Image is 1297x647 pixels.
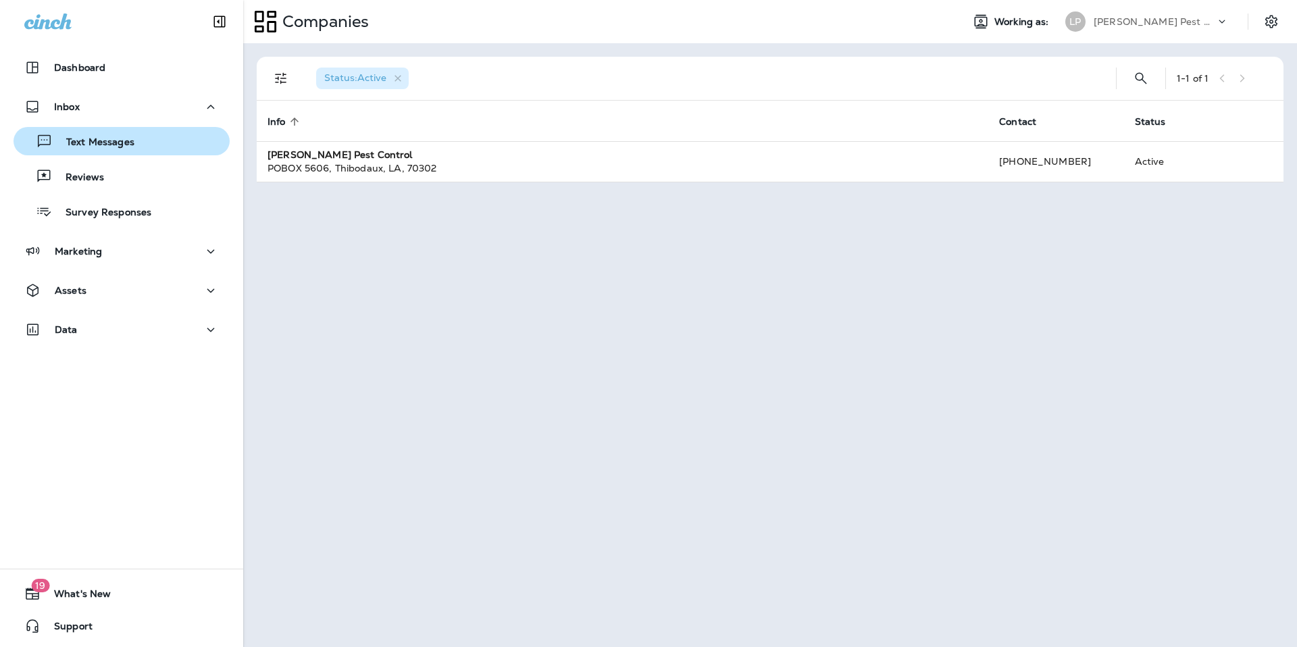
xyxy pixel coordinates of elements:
p: Text Messages [53,136,134,149]
span: Working as: [994,16,1052,28]
span: Info [268,116,286,128]
p: Survey Responses [52,207,151,219]
button: Marketing [14,238,230,265]
button: Dashboard [14,54,230,81]
p: Marketing [55,246,102,257]
button: Text Messages [14,127,230,155]
span: Status [1135,116,1166,128]
span: 19 [31,579,49,592]
button: 19What's New [14,580,230,607]
button: Support [14,613,230,640]
button: Data [14,316,230,343]
p: Assets [55,285,86,296]
button: Collapse Sidebar [201,8,238,35]
button: Survey Responses [14,197,230,226]
p: Inbox [54,101,80,112]
td: [PHONE_NUMBER] [988,141,1123,182]
div: LP [1065,11,1086,32]
button: Settings [1259,9,1283,34]
div: Status:Active [316,68,409,89]
div: 1 - 1 of 1 [1177,73,1209,84]
button: Assets [14,277,230,304]
div: POBOX 5606 , Thibodaux , LA , 70302 [268,161,977,175]
button: Reviews [14,162,230,190]
span: Contact [999,115,1054,128]
button: Search Companies [1127,65,1154,92]
button: Filters [268,65,295,92]
p: Data [55,324,78,335]
button: Inbox [14,93,230,120]
span: Support [41,621,93,637]
p: Reviews [52,172,104,184]
span: Info [268,115,303,128]
p: Companies [277,11,369,32]
span: What's New [41,588,111,604]
span: Contact [999,116,1036,128]
p: [PERSON_NAME] Pest Control [1094,16,1215,27]
strong: [PERSON_NAME] Pest Control [268,149,413,161]
span: Status [1135,115,1184,128]
td: Active [1124,141,1211,182]
p: Dashboard [54,62,105,73]
span: Status : Active [324,72,386,84]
